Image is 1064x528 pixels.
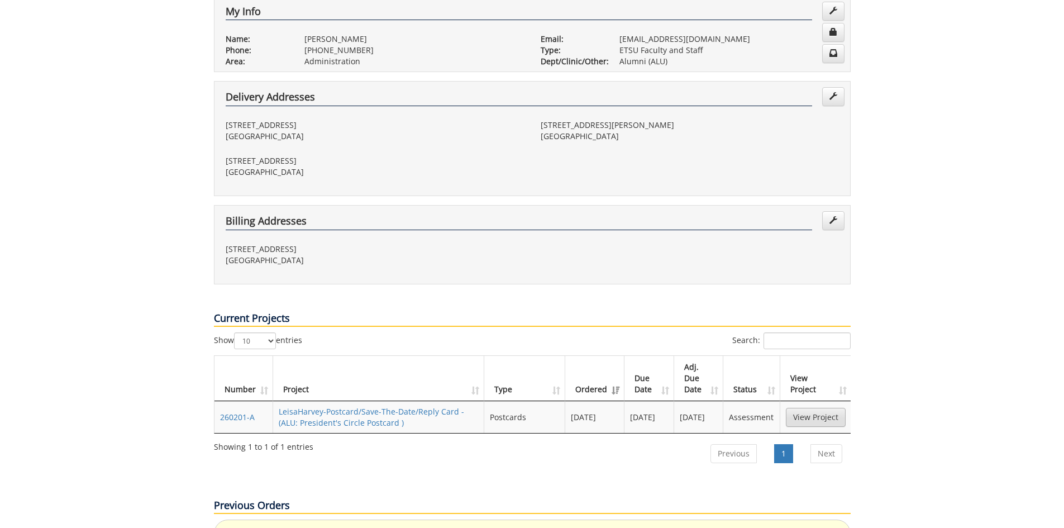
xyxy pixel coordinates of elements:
[214,356,273,401] th: Number: activate to sort column ascending
[304,34,524,45] p: [PERSON_NAME]
[810,444,842,463] a: Next
[226,120,524,131] p: [STREET_ADDRESS]
[764,332,851,349] input: Search:
[619,45,839,56] p: ETSU Faculty and Staff
[226,92,812,106] h4: Delivery Addresses
[822,44,844,63] a: Change Communication Preferences
[674,401,724,433] td: [DATE]
[304,45,524,56] p: [PHONE_NUMBER]
[214,437,313,453] div: Showing 1 to 1 of 1 entries
[226,56,288,67] p: Area:
[541,131,839,142] p: [GEOGRAPHIC_DATA]
[624,356,674,401] th: Due Date: activate to sort column ascending
[723,401,780,433] td: Assessment
[624,401,674,433] td: [DATE]
[279,406,464,428] a: LeisaHarvey-Postcard/Save-The-Date/Reply Card - (ALU: President's Circle Postcard )
[780,356,851,401] th: View Project: activate to sort column ascending
[484,356,566,401] th: Type: activate to sort column ascending
[214,498,851,514] p: Previous Orders
[273,356,484,401] th: Project: activate to sort column ascending
[541,45,603,56] p: Type:
[541,56,603,67] p: Dept/Clinic/Other:
[822,87,844,106] a: Edit Addresses
[822,2,844,21] a: Edit Info
[226,255,524,266] p: [GEOGRAPHIC_DATA]
[226,244,524,255] p: [STREET_ADDRESS]
[541,34,603,45] p: Email:
[619,56,839,67] p: Alumni (ALU)
[226,131,524,142] p: [GEOGRAPHIC_DATA]
[822,23,844,42] a: Change Password
[484,401,566,433] td: Postcards
[565,401,624,433] td: [DATE]
[774,444,793,463] a: 1
[214,311,851,327] p: Current Projects
[619,34,839,45] p: [EMAIL_ADDRESS][DOMAIN_NAME]
[541,120,839,131] p: [STREET_ADDRESS][PERSON_NAME]
[226,34,288,45] p: Name:
[304,56,524,67] p: Administration
[226,155,524,167] p: [STREET_ADDRESS]
[234,332,276,349] select: Showentries
[220,412,255,422] a: 260201-A
[226,6,812,21] h4: My Info
[710,444,757,463] a: Previous
[226,45,288,56] p: Phone:
[723,356,780,401] th: Status: activate to sort column ascending
[822,211,844,230] a: Edit Addresses
[214,332,302,349] label: Show entries
[732,332,851,349] label: Search:
[565,356,624,401] th: Ordered: activate to sort column ascending
[226,216,812,230] h4: Billing Addresses
[226,167,524,178] p: [GEOGRAPHIC_DATA]
[786,408,846,427] a: View Project
[674,356,724,401] th: Adj. Due Date: activate to sort column ascending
